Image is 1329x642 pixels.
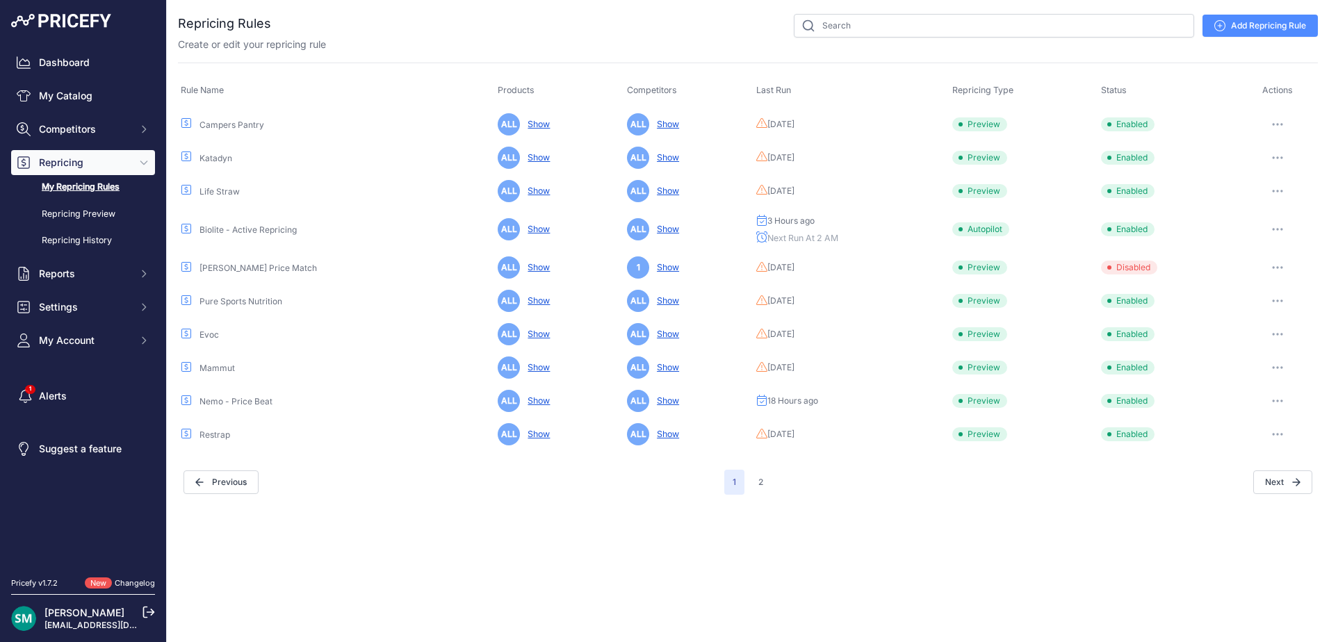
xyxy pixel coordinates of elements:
[11,328,155,353] button: My Account
[522,429,550,439] a: Show
[767,395,818,406] span: 18 Hours ago
[651,395,679,406] a: Show
[199,263,317,273] a: [PERSON_NAME] Price Match
[767,215,815,227] span: 3 Hours ago
[199,186,240,197] a: Life Straw
[1101,361,1155,374] span: Enabled
[952,361,1007,374] span: Preview
[11,150,155,175] button: Repricing
[627,256,649,279] span: 1
[522,186,550,196] a: Show
[11,295,155,320] button: Settings
[498,113,520,135] span: ALL
[44,620,190,630] a: [EMAIL_ADDRESS][DOMAIN_NAME]
[11,50,155,561] nav: Sidebar
[115,578,155,588] a: Changelog
[199,224,297,235] a: Biolite - Active Repricing
[498,85,535,95] span: Products
[498,180,520,202] span: ALL
[11,202,155,227] a: Repricing Preview
[498,147,520,169] span: ALL
[498,323,520,345] span: ALL
[522,224,550,234] a: Show
[199,396,272,406] a: Nemo - Price Beat
[767,362,794,373] span: [DATE]
[11,436,155,461] a: Suggest a feature
[498,390,520,412] span: ALL
[178,38,326,51] p: Create or edit your repricing rule
[498,356,520,379] span: ALL
[651,262,679,272] a: Show
[952,294,1007,308] span: Preview
[952,222,1009,236] span: Autopilot
[651,295,679,306] a: Show
[498,218,520,240] span: ALL
[756,85,791,95] span: Last Run
[1101,394,1155,408] span: Enabled
[184,470,259,494] span: Previous
[522,295,550,306] a: Show
[750,470,772,495] button: Go to page 2
[651,429,679,439] a: Show
[627,423,649,445] span: ALL
[39,156,130,170] span: Repricing
[794,14,1194,38] input: Search
[952,261,1007,274] span: Preview
[1101,327,1155,341] span: Enabled
[627,85,677,95] span: Competitors
[952,184,1007,198] span: Preview
[767,119,794,130] span: [DATE]
[522,362,550,372] a: Show
[522,119,550,129] a: Show
[1101,294,1155,308] span: Enabled
[952,85,1013,95] span: Repricing Type
[651,329,679,339] a: Show
[627,147,649,169] span: ALL
[44,607,124,618] a: [PERSON_NAME]
[1253,470,1312,494] button: Next
[11,14,111,28] img: Pricefy Logo
[199,120,264,130] a: Campers Pantry
[11,117,155,142] button: Competitors
[11,577,58,589] div: Pricefy v1.7.2
[11,175,155,199] a: My Repricing Rules
[1101,151,1155,165] span: Enabled
[767,186,794,197] span: [DATE]
[952,394,1007,408] span: Preview
[498,256,520,279] span: ALL
[627,323,649,345] span: ALL
[627,356,649,379] span: ALL
[1101,222,1155,236] span: Enabled
[756,231,947,245] p: Next Run At 2 AM
[522,329,550,339] a: Show
[1101,85,1127,95] span: Status
[767,262,794,273] span: [DATE]
[181,85,224,95] span: Rule Name
[952,117,1007,131] span: Preview
[952,151,1007,165] span: Preview
[767,152,794,163] span: [DATE]
[767,329,794,340] span: [DATE]
[952,427,1007,441] span: Preview
[522,262,550,272] a: Show
[651,362,679,372] a: Show
[199,329,219,340] a: Evoc
[199,296,282,306] a: Pure Sports Nutrition
[11,83,155,108] a: My Catalog
[522,152,550,163] a: Show
[39,267,130,281] span: Reports
[651,224,679,234] a: Show
[724,470,744,495] span: 1
[627,390,649,412] span: ALL
[199,363,235,373] a: Mammut
[39,300,130,314] span: Settings
[1101,117,1155,131] span: Enabled
[11,384,155,409] a: Alerts
[498,290,520,312] span: ALL
[39,334,130,347] span: My Account
[1101,427,1155,441] span: Enabled
[11,50,155,75] a: Dashboard
[11,261,155,286] button: Reports
[651,119,679,129] a: Show
[627,290,649,312] span: ALL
